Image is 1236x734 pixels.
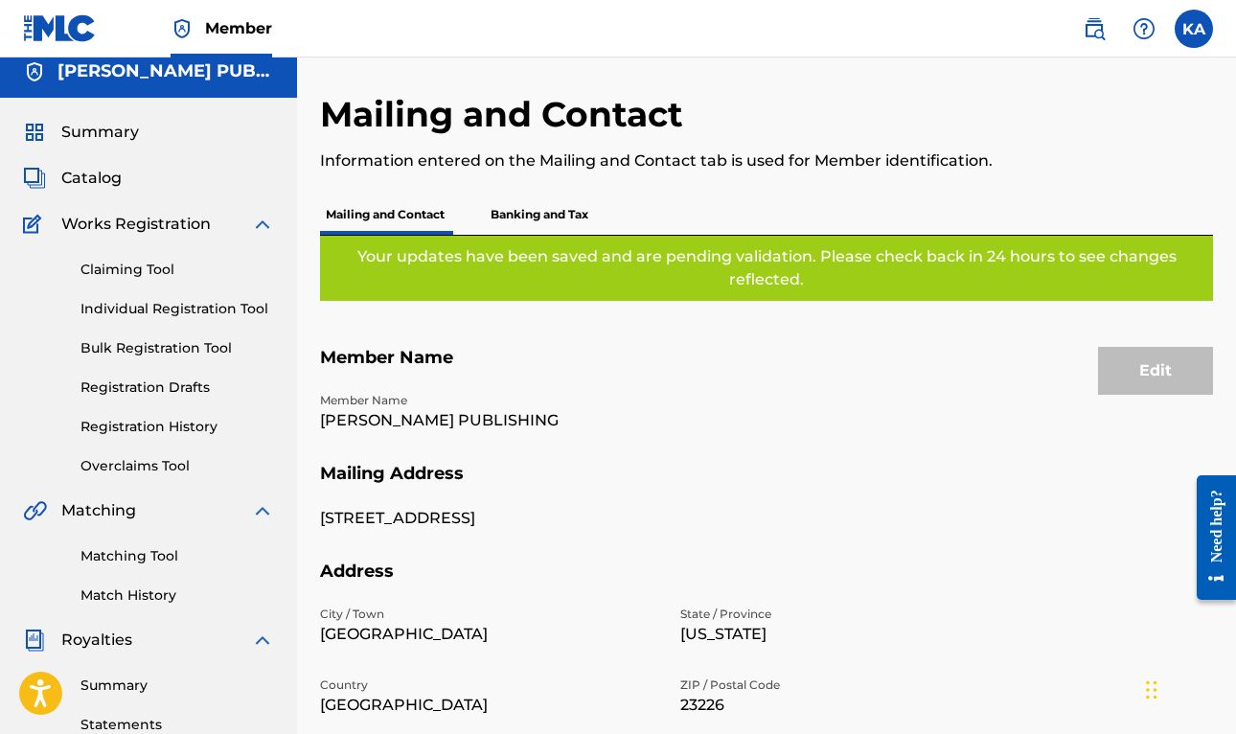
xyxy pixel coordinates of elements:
[61,167,122,190] span: Catalog
[320,463,1213,508] h5: Mailing Address
[485,195,594,235] p: Banking and Tax
[80,378,274,398] a: Registration Drafts
[251,499,274,522] img: expand
[171,17,194,40] img: Top Rightsholder
[23,14,97,42] img: MLC Logo
[23,213,48,236] img: Works Registration
[61,213,211,236] span: Works Registration
[320,149,1008,172] p: Information entered on the Mailing and Contact tab is used for Member identification.
[680,677,1018,694] p: ZIP / Postal Code
[23,499,47,522] img: Matching
[80,546,274,566] a: Matching Tool
[61,499,136,522] span: Matching
[320,606,657,623] p: City / Town
[80,417,274,437] a: Registration History
[61,121,139,144] span: Summary
[1133,17,1156,40] img: help
[1125,10,1163,48] div: Help
[335,245,1198,291] p: Your updates have been saved and are pending validation. Please check back in 24 hours to see cha...
[80,260,274,280] a: Claiming Tool
[680,606,1018,623] p: State / Province
[23,167,46,190] img: Catalog
[61,629,132,652] span: Royalties
[1175,10,1213,48] div: User Menu
[80,299,274,319] a: Individual Registration Tool
[205,17,272,39] span: Member
[1146,661,1157,719] div: Drag
[80,338,274,358] a: Bulk Registration Tool
[320,93,693,136] h2: Mailing and Contact
[320,623,657,646] p: [GEOGRAPHIC_DATA]
[251,629,274,652] img: expand
[1140,642,1236,734] iframe: Chat Widget
[80,456,274,476] a: Overclaims Tool
[23,121,139,144] a: SummarySummary
[1075,10,1113,48] a: Public Search
[320,409,657,432] p: [PERSON_NAME] PUBLISHING
[1182,455,1236,619] iframe: Resource Center
[251,213,274,236] img: expand
[23,629,46,652] img: Royalties
[320,392,657,409] p: Member Name
[320,195,450,235] p: Mailing and Contact
[320,694,657,717] p: [GEOGRAPHIC_DATA]
[1083,17,1106,40] img: search
[680,623,1018,646] p: [US_STATE]
[320,677,657,694] p: Country
[320,507,657,530] p: [STREET_ADDRESS]
[680,694,1018,717] p: 23226
[80,676,274,696] a: Summary
[23,121,46,144] img: Summary
[320,561,1213,606] h5: Address
[23,60,46,83] img: Accounts
[57,60,274,82] h5: KEITH ASKEY PUBLISHING
[23,167,122,190] a: CatalogCatalog
[80,585,274,606] a: Match History
[320,347,1213,392] h5: Member Name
